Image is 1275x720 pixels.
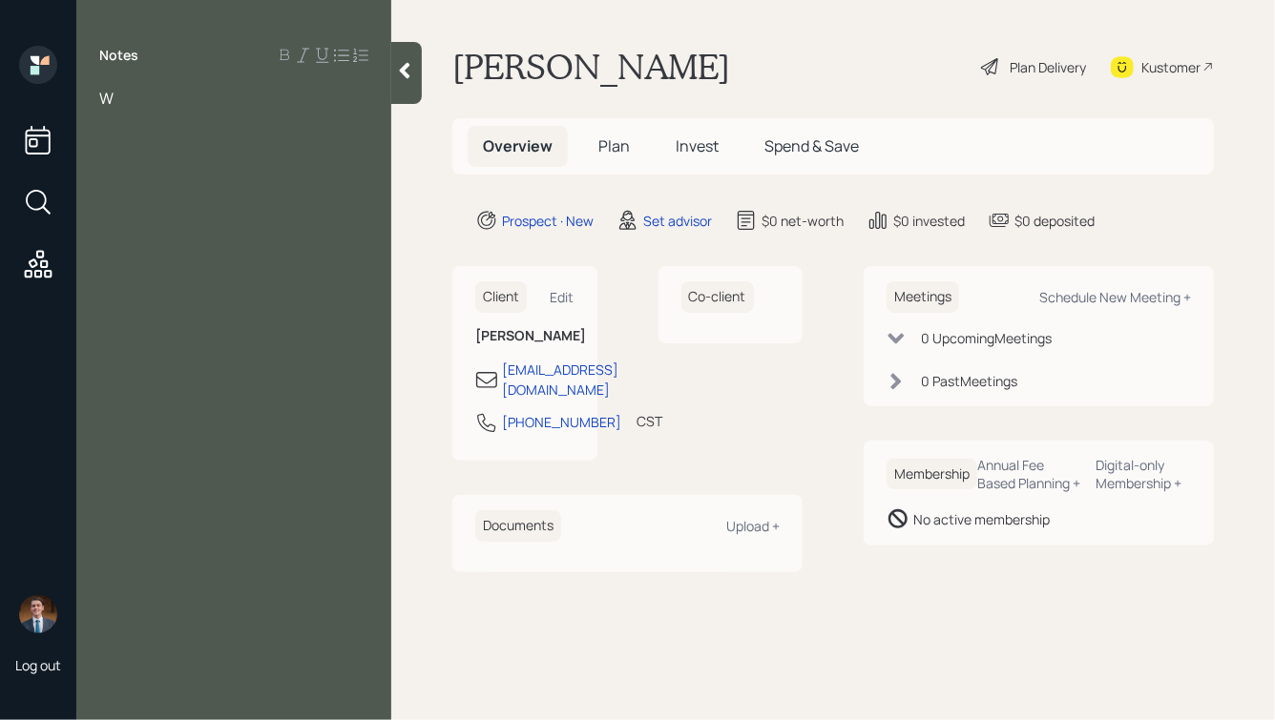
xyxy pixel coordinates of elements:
label: Notes [99,46,138,65]
div: $0 net-worth [762,211,844,231]
div: 0 Past Meeting s [921,371,1017,391]
h1: [PERSON_NAME] [452,46,730,88]
span: Plan [598,135,630,156]
h6: Meetings [887,281,959,313]
span: Spend & Save [764,135,859,156]
div: $0 invested [893,211,965,231]
div: Prospect · New [502,211,594,231]
div: [PHONE_NUMBER] [502,412,621,432]
span: Invest [676,135,719,156]
div: $0 deposited [1014,211,1095,231]
div: CST [637,411,662,431]
div: No active membership [913,509,1050,529]
div: Digital-only Membership + [1097,456,1191,492]
span: W [99,88,114,109]
div: Log out [15,656,61,674]
div: Edit [551,288,575,306]
div: Upload + [726,517,780,535]
div: [EMAIL_ADDRESS][DOMAIN_NAME] [502,360,618,400]
div: Set advisor [643,211,712,231]
h6: Documents [475,510,561,542]
img: hunter_neumayer.jpg [19,595,57,633]
span: Overview [483,135,553,156]
div: 0 Upcoming Meeting s [921,328,1052,348]
div: Schedule New Meeting + [1039,288,1191,306]
h6: Co-client [681,281,754,313]
h6: Membership [887,459,977,490]
h6: Client [475,281,527,313]
div: Annual Fee Based Planning + [977,456,1081,492]
div: Kustomer [1141,57,1201,77]
h6: [PERSON_NAME] [475,328,575,344]
div: Plan Delivery [1010,57,1086,77]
